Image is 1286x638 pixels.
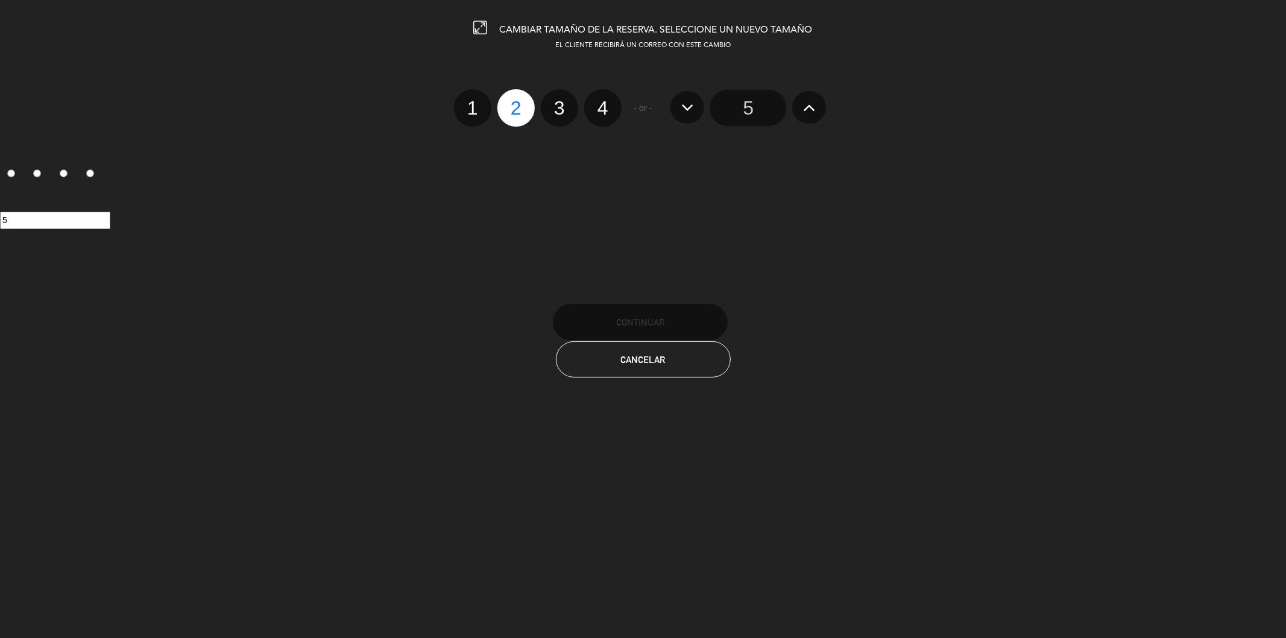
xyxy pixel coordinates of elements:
[541,89,578,127] label: 3
[454,89,491,127] label: 1
[500,25,813,35] span: CAMBIAR TAMAÑO DE LA RESERVA. SELECCIONE UN NUEVO TAMAÑO
[555,42,731,49] span: EL CLIENTE RECIBIRÁ UN CORREO CON ESTE CAMBIO
[553,304,728,340] button: Continuar
[616,317,664,327] span: Continuar
[556,341,731,377] button: Cancelar
[497,89,535,127] label: 2
[79,165,106,185] label: 4
[27,165,53,185] label: 2
[60,169,68,177] input: 3
[621,355,666,365] span: Cancelar
[7,169,15,177] input: 1
[634,101,652,115] span: - or -
[33,169,41,177] input: 2
[86,169,94,177] input: 4
[584,89,622,127] label: 4
[53,165,80,185] label: 3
